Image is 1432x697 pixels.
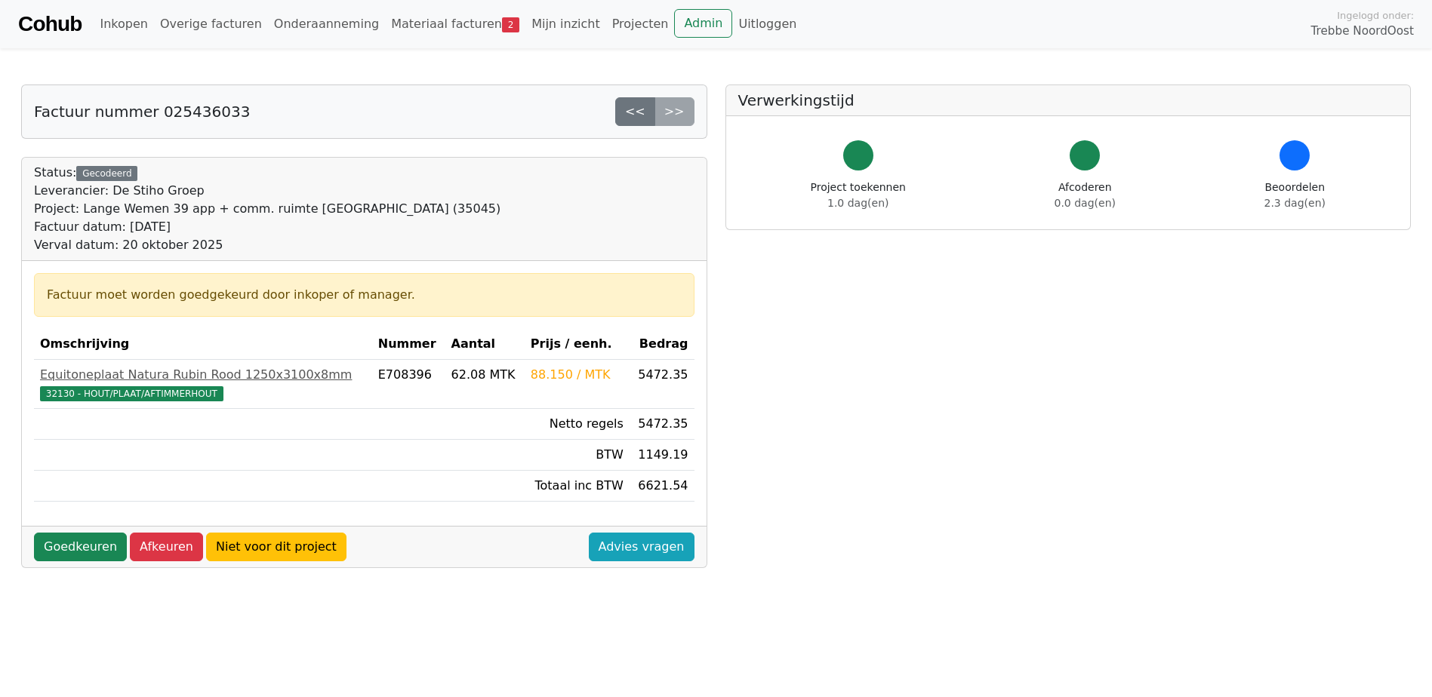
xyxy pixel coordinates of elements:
[372,329,445,360] th: Nummer
[502,17,519,32] span: 2
[615,97,655,126] a: <<
[1311,23,1414,40] span: Trebbe NoordOost
[630,360,694,409] td: 5472.35
[372,360,445,409] td: E708396
[34,329,372,360] th: Omschrijving
[525,329,630,360] th: Prijs / eenh.
[34,164,500,254] div: Status:
[606,9,675,39] a: Projecten
[40,366,366,402] a: Equitoneplaat Natura Rubin Rood 1250x3100x8mm32130 - HOUT/PLAAT/AFTIMMERHOUT
[811,180,906,211] div: Project toekennen
[385,9,525,39] a: Materiaal facturen2
[34,236,500,254] div: Verval datum: 20 oktober 2025
[94,9,153,39] a: Inkopen
[1055,197,1116,209] span: 0.0 dag(en)
[525,9,606,39] a: Mijn inzicht
[525,471,630,502] td: Totaal inc BTW
[451,366,519,384] div: 62.08 MTK
[34,218,500,236] div: Factuur datum: [DATE]
[1055,180,1116,211] div: Afcoderen
[674,9,732,38] a: Admin
[630,471,694,502] td: 6621.54
[34,200,500,218] div: Project: Lange Wemen 39 app + comm. ruimte [GEOGRAPHIC_DATA] (35045)
[630,409,694,440] td: 5472.35
[445,329,525,360] th: Aantal
[1264,180,1326,211] div: Beoordelen
[18,6,82,42] a: Cohub
[76,166,137,181] div: Gecodeerd
[525,409,630,440] td: Netto regels
[268,9,385,39] a: Onderaanneming
[40,386,223,401] span: 32130 - HOUT/PLAAT/AFTIMMERHOUT
[154,9,268,39] a: Overige facturen
[630,329,694,360] th: Bedrag
[738,91,1399,109] h5: Verwerkingstijd
[34,103,250,121] h5: Factuur nummer 025436033
[34,182,500,200] div: Leverancier: De Stiho Groep
[525,440,630,471] td: BTW
[130,533,203,561] a: Afkeuren
[589,533,694,561] a: Advies vragen
[47,286,682,304] div: Factuur moet worden goedgekeurd door inkoper of manager.
[1264,197,1326,209] span: 2.3 dag(en)
[827,197,888,209] span: 1.0 dag(en)
[630,440,694,471] td: 1149.19
[732,9,802,39] a: Uitloggen
[531,366,624,384] div: 88.150 / MTK
[40,366,366,384] div: Equitoneplaat Natura Rubin Rood 1250x3100x8mm
[34,533,127,561] a: Goedkeuren
[1337,8,1414,23] span: Ingelogd onder:
[206,533,346,561] a: Niet voor dit project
